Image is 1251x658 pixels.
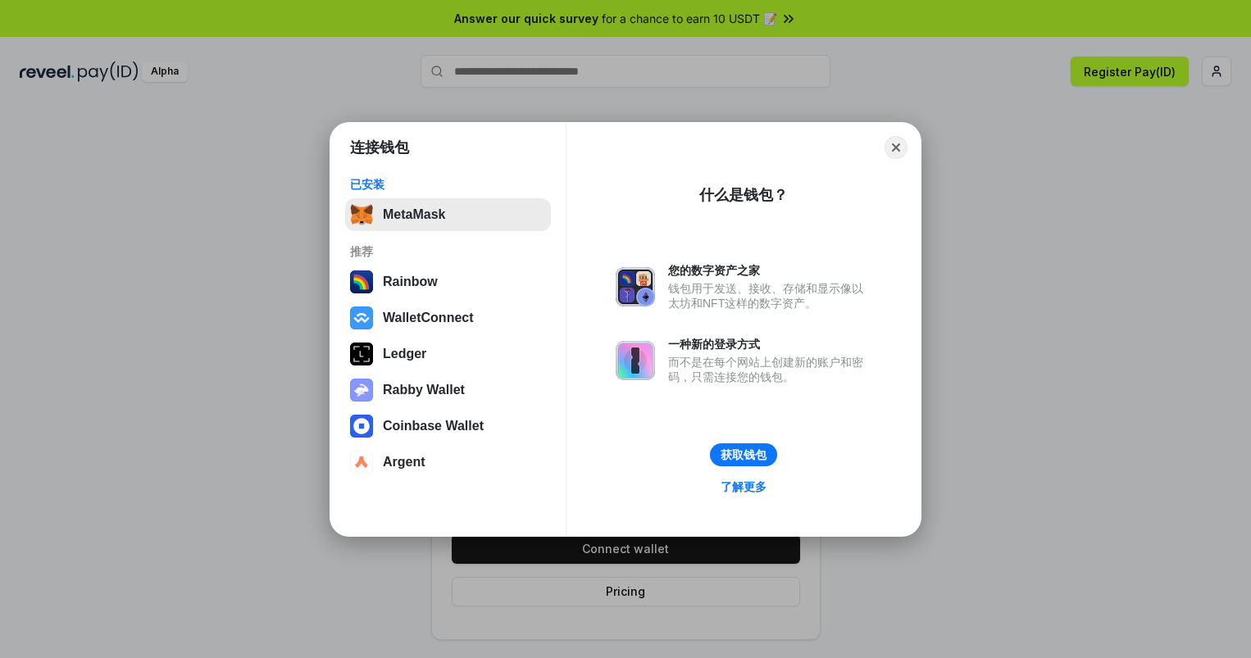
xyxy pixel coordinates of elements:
img: svg+xml,%3Csvg%20xmlns%3D%22http%3A%2F%2Fwww.w3.org%2F2000%2Fsvg%22%20width%3D%2228%22%20height%3... [350,343,373,365]
button: Close [885,136,908,159]
button: Argent [345,446,551,479]
a: 了解更多 [711,476,776,497]
div: 而不是在每个网站上创建新的账户和密码，只需连接您的钱包。 [668,355,871,384]
div: Argent [383,455,425,470]
img: svg+xml,%3Csvg%20width%3D%2228%22%20height%3D%2228%22%20viewBox%3D%220%200%2028%2028%22%20fill%3D... [350,415,373,438]
button: Rabby Wallet [345,374,551,406]
div: MetaMask [383,207,445,222]
img: svg+xml,%3Csvg%20width%3D%22120%22%20height%3D%22120%22%20viewBox%3D%220%200%20120%20120%22%20fil... [350,270,373,293]
div: Ledger [383,347,426,361]
button: WalletConnect [345,302,551,334]
img: svg+xml,%3Csvg%20fill%3D%22none%22%20height%3D%2233%22%20viewBox%3D%220%200%2035%2033%22%20width%... [350,203,373,226]
div: WalletConnect [383,311,474,325]
img: svg+xml,%3Csvg%20width%3D%2228%22%20height%3D%2228%22%20viewBox%3D%220%200%2028%2028%22%20fill%3D... [350,451,373,474]
img: svg+xml,%3Csvg%20width%3D%2228%22%20height%3D%2228%22%20viewBox%3D%220%200%2028%2028%22%20fill%3D... [350,306,373,329]
div: 什么是钱包？ [699,185,788,205]
div: 您的数字资产之家 [668,263,871,278]
div: 推荐 [350,244,546,259]
div: Rabby Wallet [383,383,465,397]
div: 获取钱包 [721,447,767,462]
button: Rainbow [345,265,551,298]
div: 钱包用于发送、接收、存储和显示像以太坊和NFT这样的数字资产。 [668,281,871,311]
img: svg+xml,%3Csvg%20xmlns%3D%22http%3A%2F%2Fwww.w3.org%2F2000%2Fsvg%22%20fill%3D%22none%22%20viewBox... [616,341,655,380]
div: Coinbase Wallet [383,419,484,433]
button: 获取钱包 [710,443,777,466]
img: svg+xml,%3Csvg%20xmlns%3D%22http%3A%2F%2Fwww.w3.org%2F2000%2Fsvg%22%20fill%3D%22none%22%20viewBox... [616,267,655,306]
button: Ledger [345,338,551,370]
div: 一种新的登录方式 [668,337,871,352]
button: Coinbase Wallet [345,410,551,442]
button: MetaMask [345,198,551,231]
div: 已安装 [350,177,546,192]
h1: 连接钱包 [350,138,409,157]
div: Rainbow [383,275,438,289]
img: svg+xml,%3Csvg%20xmlns%3D%22http%3A%2F%2Fwww.w3.org%2F2000%2Fsvg%22%20fill%3D%22none%22%20viewBox... [350,379,373,402]
div: 了解更多 [721,479,767,494]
